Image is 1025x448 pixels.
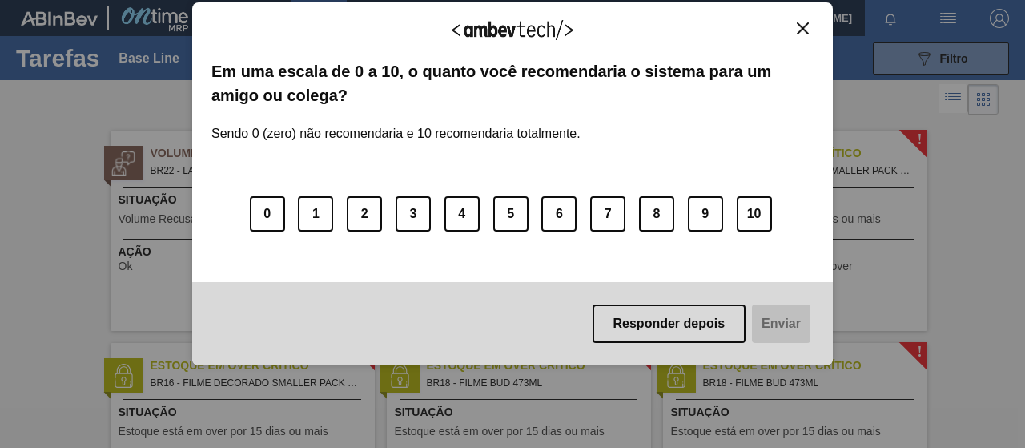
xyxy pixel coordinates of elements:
[211,59,814,108] label: Em uma escala de 0 a 10, o quanto você recomendaria o sistema para um amigo ou colega?
[593,305,746,343] button: Responder depois
[688,196,723,232] button: 9
[452,20,573,40] img: Logo Ambevtech
[797,22,809,34] img: Close
[590,196,625,232] button: 7
[298,196,333,232] button: 1
[541,196,577,232] button: 6
[444,196,480,232] button: 4
[396,196,431,232] button: 3
[211,107,581,141] label: Sendo 0 (zero) não recomendaria e 10 recomendaria totalmente.
[639,196,674,232] button: 8
[250,196,285,232] button: 0
[347,196,382,232] button: 2
[493,196,529,232] button: 5
[792,22,814,35] button: Close
[737,196,772,232] button: 10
